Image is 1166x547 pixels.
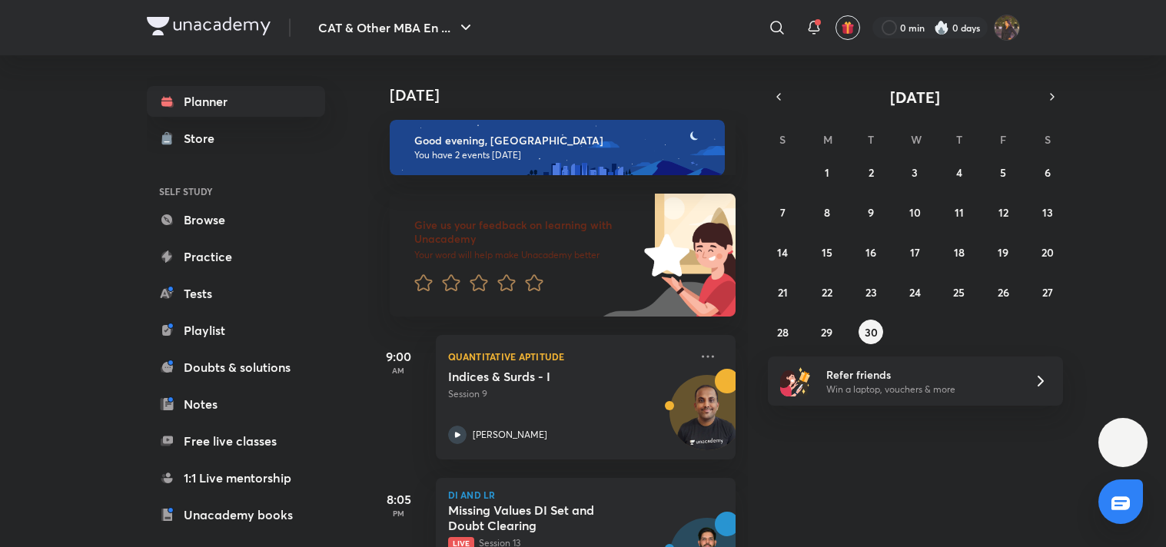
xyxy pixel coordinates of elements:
abbr: September 19, 2025 [998,245,1008,260]
abbr: Wednesday [911,132,922,147]
a: Store [147,123,325,154]
abbr: September 13, 2025 [1042,205,1053,220]
abbr: Saturday [1045,132,1051,147]
p: PM [368,509,430,518]
div: Store [184,129,224,148]
button: September 11, 2025 [947,200,972,224]
abbr: September 12, 2025 [998,205,1008,220]
button: September 21, 2025 [770,280,795,304]
button: [DATE] [789,86,1041,108]
p: You have 2 events [DATE] [414,149,711,161]
img: evening [390,120,725,175]
button: September 7, 2025 [770,200,795,224]
button: September 15, 2025 [815,240,839,264]
abbr: September 1, 2025 [825,165,829,180]
abbr: Thursday [956,132,962,147]
abbr: September 2, 2025 [869,165,874,180]
img: feedback_image [592,194,736,317]
abbr: September 30, 2025 [865,325,878,340]
abbr: September 3, 2025 [912,165,918,180]
button: September 30, 2025 [859,320,883,344]
a: Unacademy books [147,499,325,530]
button: September 23, 2025 [859,280,883,304]
abbr: September 23, 2025 [865,285,877,300]
abbr: September 29, 2025 [821,325,832,340]
p: Win a laptop, vouchers & more [826,383,1015,396]
a: Doubts & solutions [147,352,325,383]
button: September 19, 2025 [991,240,1015,264]
button: September 22, 2025 [815,280,839,304]
button: September 27, 2025 [1035,280,1060,304]
a: Practice [147,241,325,272]
abbr: September 6, 2025 [1045,165,1051,180]
p: [PERSON_NAME] [473,428,547,442]
a: Tests [147,278,325,309]
button: avatar [835,15,860,40]
abbr: September 15, 2025 [822,245,832,260]
abbr: September 8, 2025 [824,205,830,220]
button: September 1, 2025 [815,160,839,184]
abbr: September 25, 2025 [953,285,965,300]
img: referral [780,366,811,396]
button: September 8, 2025 [815,200,839,224]
h5: Indices & Surds - I [448,369,639,384]
abbr: September 18, 2025 [954,245,965,260]
button: September 20, 2025 [1035,240,1060,264]
abbr: Monday [823,132,832,147]
abbr: September 27, 2025 [1042,285,1053,300]
button: September 29, 2025 [815,320,839,344]
abbr: September 24, 2025 [909,285,921,300]
img: Bhumika Varshney [994,15,1020,41]
button: September 9, 2025 [859,200,883,224]
button: September 13, 2025 [1035,200,1060,224]
abbr: Friday [1000,132,1006,147]
h5: Missing Values DI Set and Doubt Clearing [448,502,639,533]
h6: Refer friends [826,366,1015,383]
img: avatar [841,21,855,35]
abbr: September 26, 2025 [998,285,1009,300]
abbr: September 20, 2025 [1041,245,1054,260]
h5: 9:00 [368,347,430,366]
a: 1:1 Live mentorship [147,462,325,493]
abbr: September 4, 2025 [956,165,962,180]
a: Notes [147,389,325,419]
button: September 17, 2025 [902,240,927,264]
abbr: September 5, 2025 [1000,165,1006,180]
a: Free live classes [147,426,325,456]
a: Company Logo [147,17,271,39]
p: Session 9 [448,387,689,401]
h6: SELF STUDY [147,178,325,204]
abbr: September 28, 2025 [777,325,789,340]
a: Browse [147,204,325,235]
button: September 12, 2025 [991,200,1015,224]
button: September 16, 2025 [859,240,883,264]
h6: Good evening, [GEOGRAPHIC_DATA] [414,134,711,148]
abbr: Tuesday [868,132,874,147]
abbr: September 9, 2025 [868,205,874,220]
button: September 4, 2025 [947,160,972,184]
p: Quantitative Aptitude [448,347,689,366]
button: CAT & Other MBA En ... [309,12,484,43]
abbr: Sunday [779,132,786,147]
abbr: September 17, 2025 [910,245,920,260]
button: September 26, 2025 [991,280,1015,304]
button: September 2, 2025 [859,160,883,184]
h4: [DATE] [390,86,751,104]
h6: Give us your feedback on learning with Unacademy [414,218,639,246]
button: September 5, 2025 [991,160,1015,184]
button: September 3, 2025 [902,160,927,184]
h5: 8:05 [368,490,430,509]
abbr: September 22, 2025 [822,285,832,300]
button: September 6, 2025 [1035,160,1060,184]
button: September 28, 2025 [770,320,795,344]
button: September 10, 2025 [902,200,927,224]
button: September 14, 2025 [770,240,795,264]
p: AM [368,366,430,375]
button: September 24, 2025 [902,280,927,304]
abbr: September 7, 2025 [780,205,786,220]
button: September 18, 2025 [947,240,972,264]
abbr: September 21, 2025 [778,285,788,300]
a: Playlist [147,315,325,346]
p: DI and LR [448,490,723,499]
button: September 25, 2025 [947,280,972,304]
